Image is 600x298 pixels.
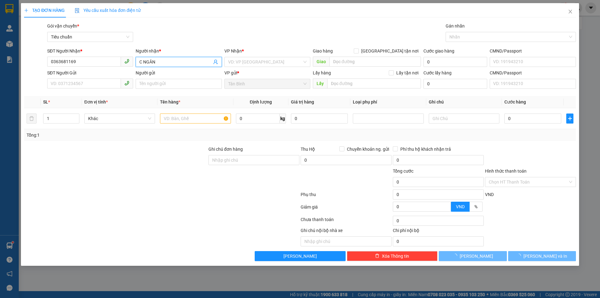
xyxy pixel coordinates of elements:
[567,116,573,121] span: plus
[508,251,576,261] button: [PERSON_NAME] và In
[423,57,487,67] input: Cước giao hàng
[429,114,499,124] input: Ghi Chú
[313,78,327,88] span: Lấy
[250,99,272,104] span: Định lượng
[568,9,573,14] span: close
[490,69,576,76] div: CMND/Passport
[24,8,28,13] span: plus
[517,254,523,258] span: loading
[485,192,494,197] span: VND
[562,3,579,21] button: Close
[280,114,286,124] span: kg
[523,253,567,260] span: [PERSON_NAME] và In
[300,216,392,227] div: Chưa thanh toán
[27,114,37,124] button: delete
[382,253,409,260] span: Xóa Thông tin
[124,81,129,86] span: phone
[291,114,348,124] input: 0
[136,69,222,76] div: Người gửi
[27,132,232,139] div: Tổng: 1
[47,69,133,76] div: SĐT Người Gửi
[47,48,133,54] div: SĐT Người Nhận
[300,204,392,215] div: Giảm giá
[456,204,465,209] span: VND
[446,23,465,28] label: Gán nhãn
[490,48,576,54] div: CMND/Passport
[301,147,315,152] span: Thu Hộ
[504,99,526,104] span: Cước hàng
[394,69,421,76] span: Lấy tận nơi
[51,32,129,42] span: Tiêu chuẩn
[439,251,507,261] button: [PERSON_NAME]
[301,227,392,236] div: Ghi chú nội bộ nhà xe
[300,191,392,202] div: Phụ thu
[136,48,222,54] div: Người nhận
[327,78,421,88] input: Dọc đường
[124,59,129,64] span: phone
[347,251,438,261] button: deleteXóa Thông tin
[255,251,346,261] button: [PERSON_NAME]
[208,147,243,152] label: Ghi chú đơn hàng
[460,253,493,260] span: [PERSON_NAME]
[485,169,527,174] label: Hình thức thanh toán
[291,99,314,104] span: Giá trị hàng
[213,59,218,64] span: user-add
[224,69,310,76] div: VP gửi
[474,204,477,209] span: %
[313,70,331,75] span: Lấy hàng
[423,79,487,89] input: Cước lấy hàng
[393,169,413,174] span: Tổng cước
[75,8,141,13] span: Yêu cầu xuất hóa đơn điện tử
[228,79,307,88] span: Tân Bình
[160,114,231,124] input: VD: Bàn, Ghế
[224,48,242,53] span: VP Nhận
[24,8,65,13] span: TẠO ĐƠN HÀNG
[566,114,573,124] button: plus
[398,146,453,153] span: Phí thu hộ khách nhận trả
[423,70,452,75] label: Cước lấy hàng
[75,8,80,13] img: icon
[313,48,333,53] span: Giao hàng
[453,254,460,258] span: loading
[375,254,379,259] span: delete
[301,236,392,246] input: Nhập ghi chú
[43,99,48,104] span: SL
[47,23,79,28] span: Gói vận chuyển
[208,155,299,165] input: Ghi chú đơn hàng
[344,146,392,153] span: Chuyển khoản ng. gửi
[359,48,421,54] span: [GEOGRAPHIC_DATA] tận nơi
[329,57,421,67] input: Dọc đường
[350,96,426,108] th: Loại phụ phí
[313,57,329,67] span: Giao
[88,114,151,123] span: Khác
[423,48,454,53] label: Cước giao hàng
[160,99,180,104] span: Tên hàng
[426,96,502,108] th: Ghi chú
[393,227,484,236] div: Chi phí nội bộ
[283,253,317,260] span: [PERSON_NAME]
[84,99,108,104] span: Đơn vị tính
